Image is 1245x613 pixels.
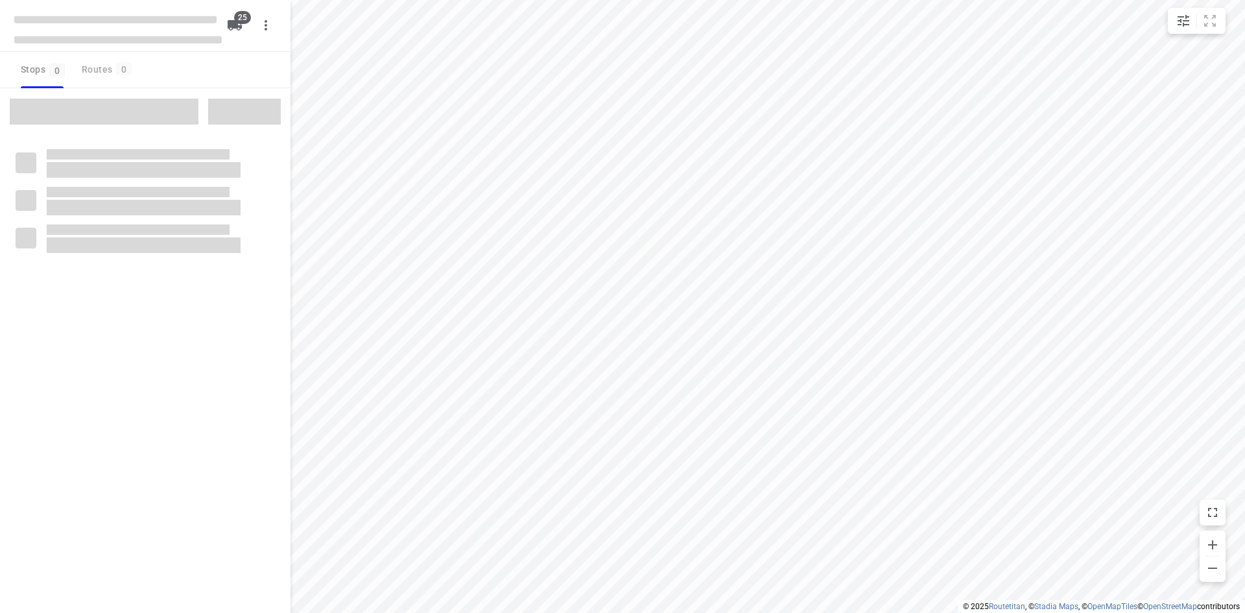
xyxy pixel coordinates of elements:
div: small contained button group [1168,8,1226,34]
a: Routetitan [989,602,1025,611]
li: © 2025 , © , © © contributors [963,602,1240,611]
a: Stadia Maps [1034,602,1078,611]
button: Map settings [1170,8,1196,34]
a: OpenMapTiles [1087,602,1137,611]
a: OpenStreetMap [1143,602,1197,611]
